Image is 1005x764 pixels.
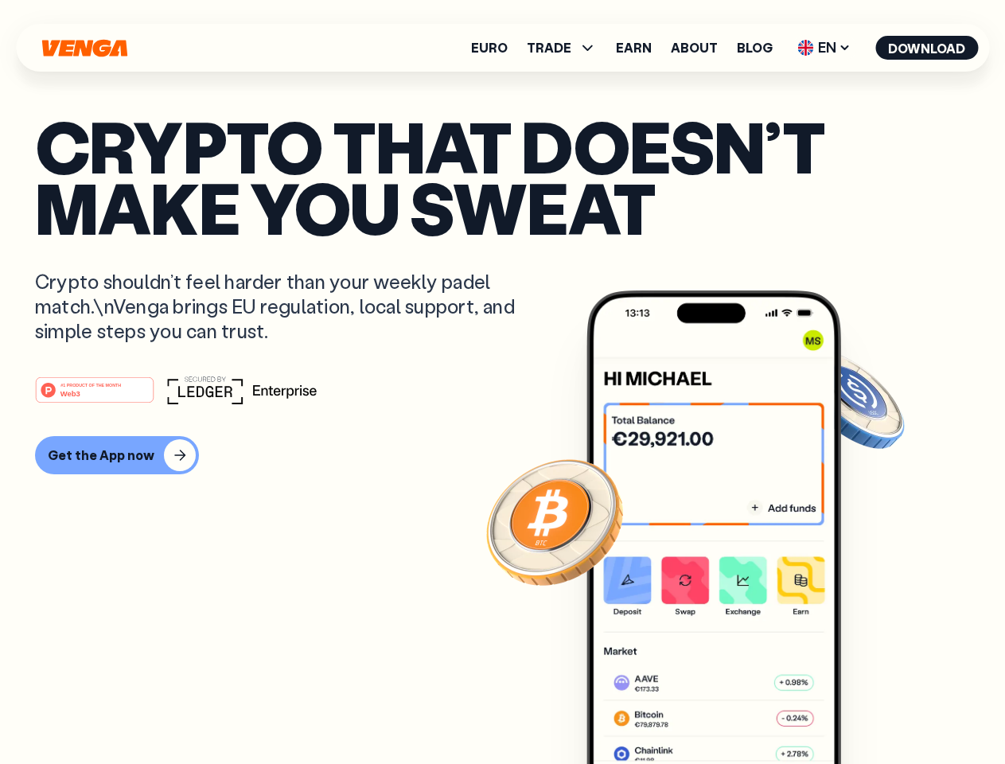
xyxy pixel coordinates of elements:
p: Crypto shouldn’t feel harder than your weekly padel match.\nVenga brings EU regulation, local sup... [35,269,538,344]
tspan: #1 PRODUCT OF THE MONTH [60,382,121,387]
p: Crypto that doesn’t make you sweat [35,115,970,237]
a: Get the App now [35,436,970,474]
svg: Home [40,39,129,57]
span: TRADE [527,38,597,57]
img: Bitcoin [483,450,626,593]
a: Earn [616,41,652,54]
button: Download [875,36,978,60]
button: Get the App now [35,436,199,474]
span: EN [792,35,856,60]
img: flag-uk [797,40,813,56]
a: Euro [471,41,508,54]
a: #1 PRODUCT OF THE MONTHWeb3 [35,386,154,407]
a: Blog [737,41,773,54]
tspan: Web3 [60,388,80,397]
div: Get the App now [48,447,154,463]
span: TRADE [527,41,571,54]
img: USDC coin [793,342,908,457]
a: About [671,41,718,54]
